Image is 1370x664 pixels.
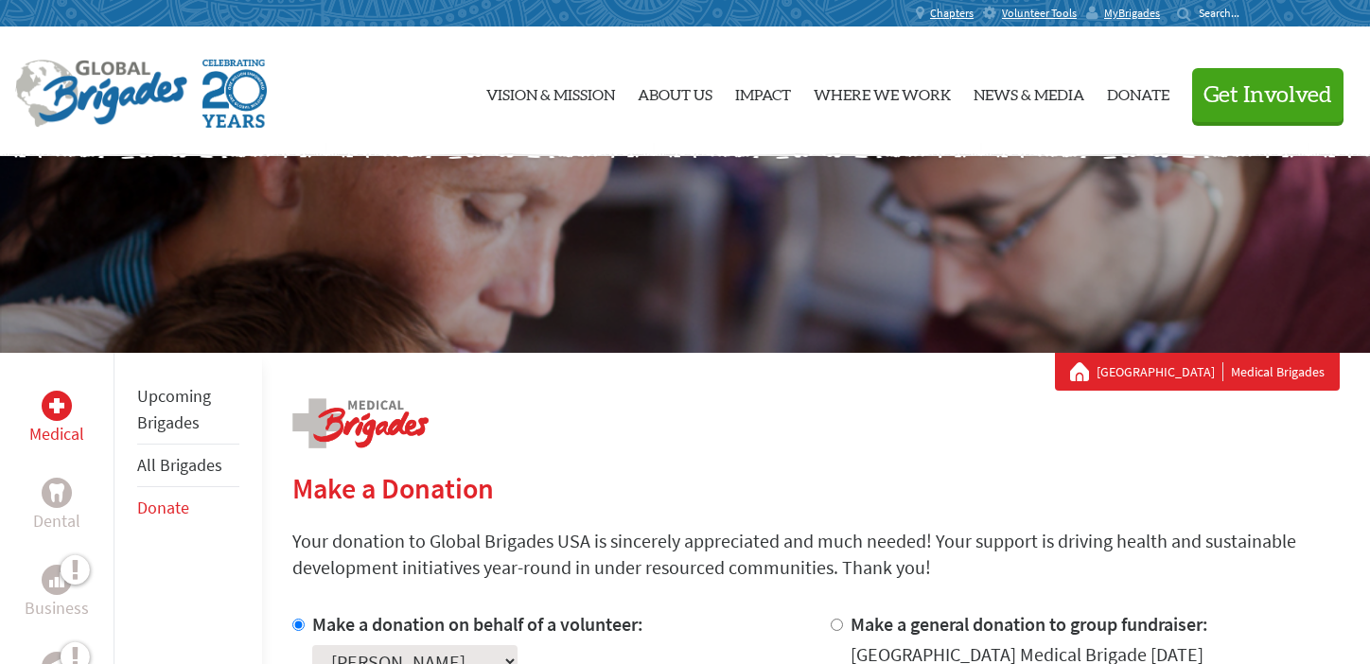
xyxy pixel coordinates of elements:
a: BusinessBusiness [25,565,89,621]
a: MedicalMedical [29,391,84,447]
div: Medical Brigades [1070,362,1325,381]
a: Vision & Mission [486,43,615,141]
li: Donate [137,487,239,529]
h2: Make a Donation [292,471,1340,505]
a: Donate [137,497,189,518]
p: Your donation to Global Brigades USA is sincerely appreciated and much needed! Your support is dr... [292,528,1340,581]
input: Search... [1199,6,1253,20]
img: Dental [49,483,64,501]
a: All Brigades [137,454,222,476]
p: Medical [29,421,84,447]
span: Volunteer Tools [1002,6,1077,21]
img: Business [49,572,64,587]
li: All Brigades [137,445,239,487]
a: [GEOGRAPHIC_DATA] [1097,362,1223,381]
a: News & Media [974,43,1084,141]
div: Medical [42,391,72,421]
p: Business [25,595,89,621]
a: About Us [638,43,712,141]
img: Global Brigades Logo [15,60,187,128]
span: Chapters [930,6,974,21]
a: Upcoming Brigades [137,385,211,433]
li: Upcoming Brigades [137,376,239,445]
a: Impact [735,43,791,141]
label: Make a general donation to group fundraiser: [851,612,1208,636]
img: Medical [49,398,64,413]
a: DentalDental [33,478,80,534]
div: Business [42,565,72,595]
a: Donate [1107,43,1169,141]
button: Get Involved [1192,68,1344,122]
div: Dental [42,478,72,508]
p: Dental [33,508,80,534]
label: Make a donation on behalf of a volunteer: [312,612,643,636]
a: Where We Work [814,43,951,141]
img: Global Brigades Celebrating 20 Years [202,60,267,128]
span: MyBrigades [1104,6,1160,21]
span: Get Involved [1203,84,1332,107]
img: logo-medical.png [292,398,429,448]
